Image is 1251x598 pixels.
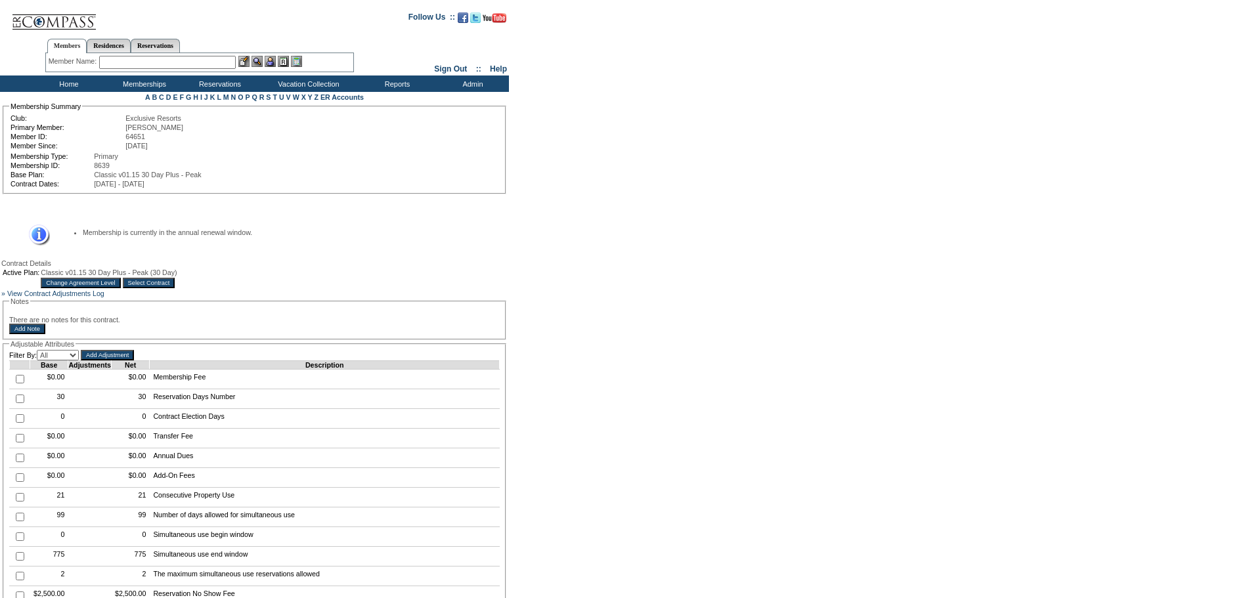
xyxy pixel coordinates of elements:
td: Consecutive Property Use [150,488,500,507]
a: F [179,93,184,101]
td: $0.00 [30,448,68,468]
a: G [186,93,191,101]
td: Base Plan: [11,171,93,179]
td: Reservation Days Number [150,389,500,409]
legend: Membership Summary [9,102,82,110]
td: 0 [111,527,149,547]
td: $0.00 [111,370,149,389]
td: Vacation Collection [256,75,358,92]
td: 21 [30,488,68,507]
img: View [252,56,263,67]
span: There are no notes for this contract. [9,316,120,324]
img: Compass Home [11,3,97,30]
a: A [145,93,150,101]
td: 775 [30,547,68,566]
img: Reservations [278,56,289,67]
span: Primary [94,152,118,160]
a: K [210,93,215,101]
a: X [301,93,306,101]
td: 2 [30,566,68,586]
td: Net [111,361,149,370]
img: b_edit.gif [238,56,250,67]
span: [DATE] [125,142,148,150]
a: ER Accounts [320,93,364,101]
a: O [238,93,243,101]
td: $0.00 [30,429,68,448]
span: 64651 [125,133,145,140]
td: 0 [30,409,68,429]
td: Description [150,361,500,370]
a: D [166,93,171,101]
td: Membership Type: [11,152,93,160]
a: Reservations [131,39,180,53]
td: Admin [433,75,509,92]
td: 30 [111,389,149,409]
span: :: [476,64,481,74]
a: Members [47,39,87,53]
input: Select Contract [123,278,175,288]
td: Simultaneous use begin window [150,527,500,547]
a: » View Contract Adjustments Log [1,289,104,297]
td: Active Plan: [3,268,39,276]
div: Contract Details [1,259,508,267]
input: Add Adjustment [81,350,134,360]
legend: Adjustable Attributes [9,340,76,348]
td: 99 [30,507,68,527]
td: Follow Us :: [408,11,455,27]
td: $0.00 [30,468,68,488]
a: T [273,93,277,101]
a: I [200,93,202,101]
a: N [231,93,236,101]
td: Filter By: [9,350,79,360]
td: The maximum simultaneous use reservations allowed [150,566,500,586]
a: Sign Out [434,64,467,74]
span: [PERSON_NAME] [125,123,183,131]
td: Home [30,75,105,92]
a: M [223,93,229,101]
a: B [152,93,157,101]
a: V [286,93,291,101]
td: $0.00 [111,448,149,468]
td: Transfer Fee [150,429,500,448]
a: S [266,93,271,101]
td: 0 [30,527,68,547]
input: Change Agreement Level [41,278,120,288]
span: [DATE] - [DATE] [94,180,144,188]
td: Member Since: [11,142,124,150]
img: Subscribe to our YouTube Channel [483,13,506,23]
a: Become our fan on Facebook [458,16,468,24]
td: Membership ID: [11,161,93,169]
td: Annual Dues [150,448,500,468]
td: 2 [111,566,149,586]
span: Classic v01.15 30 Day Plus - Peak (30 Day) [41,268,177,276]
td: Base [30,361,68,370]
a: Y [308,93,313,101]
div: Member Name: [49,56,99,67]
td: Membership Fee [150,370,500,389]
li: Membership is currently in the annual renewal window. [83,228,487,236]
span: Classic v01.15 30 Day Plus - Peak [94,171,201,179]
td: 0 [111,409,149,429]
a: Residences [87,39,131,53]
span: 8639 [94,161,110,169]
td: $0.00 [111,429,149,448]
span: Exclusive Resorts [125,114,181,122]
a: Follow us on Twitter [470,16,481,24]
img: Follow us on Twitter [470,12,481,23]
td: Simultaneous use end window [150,547,500,566]
a: H [193,93,198,101]
a: R [259,93,265,101]
a: C [159,93,164,101]
a: P [246,93,250,101]
a: J [204,93,208,101]
td: 99 [111,507,149,527]
td: $0.00 [30,370,68,389]
td: Primary Member: [11,123,124,131]
td: 775 [111,547,149,566]
a: Subscribe to our YouTube Channel [483,16,506,24]
img: b_calculator.gif [291,56,302,67]
a: Help [490,64,507,74]
td: Reservations [181,75,256,92]
a: Z [314,93,318,101]
td: $0.00 [111,468,149,488]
